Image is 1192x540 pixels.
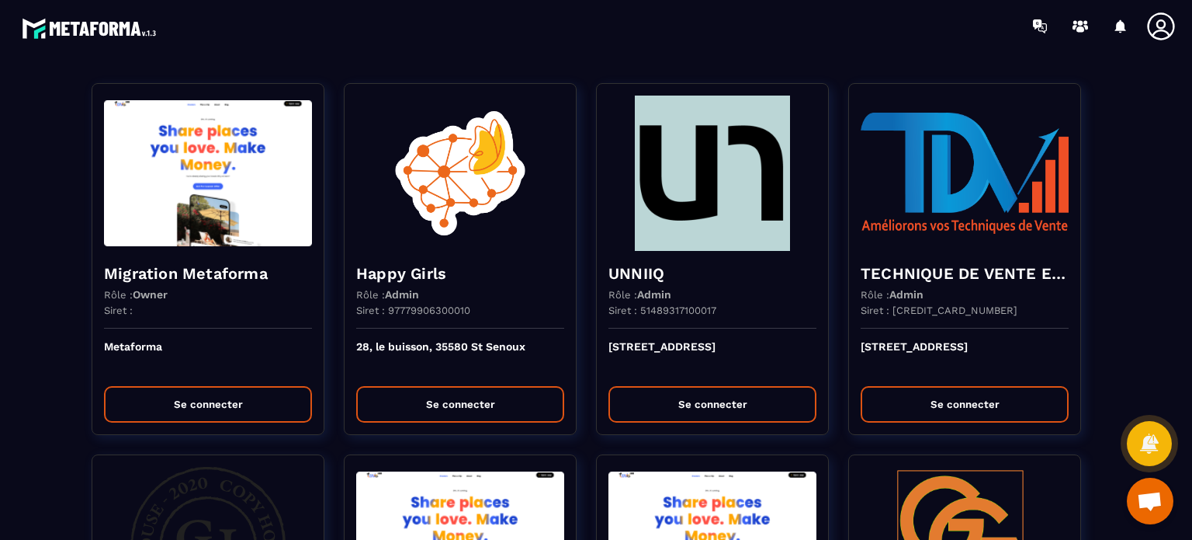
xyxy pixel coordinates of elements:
p: Siret : 97779906300010 [356,305,470,316]
button: Se connecter [861,386,1069,423]
p: Rôle : [104,288,168,301]
h4: Migration Metaforma [104,263,312,284]
span: Admin [889,288,923,301]
p: Metaforma [104,340,312,375]
span: Admin [385,288,419,301]
span: Admin [637,288,671,301]
h4: Happy Girls [356,263,564,284]
p: [STREET_ADDRESS] [608,340,816,375]
button: Se connecter [608,386,816,423]
img: funnel-background [104,96,312,251]
button: Se connecter [104,386,312,423]
img: funnel-background [356,96,564,251]
p: Rôle : [356,288,419,301]
p: Rôle : [608,288,671,301]
img: logo [22,14,161,43]
p: Siret : 51489317100017 [608,305,716,316]
p: Siret : [104,305,133,316]
h4: UNNIIQ [608,263,816,284]
p: [STREET_ADDRESS] [861,340,1069,375]
p: Rôle : [861,288,923,301]
img: funnel-background [608,96,816,251]
p: 28, le buisson, 35580 St Senoux [356,340,564,375]
p: Siret : [CREDIT_CARD_NUMBER] [861,305,1017,316]
span: Owner [133,288,168,301]
h4: TECHNIQUE DE VENTE EDITION [861,263,1069,284]
button: Se connecter [356,386,564,423]
div: Ouvrir le chat [1127,478,1173,524]
img: funnel-background [861,96,1069,251]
